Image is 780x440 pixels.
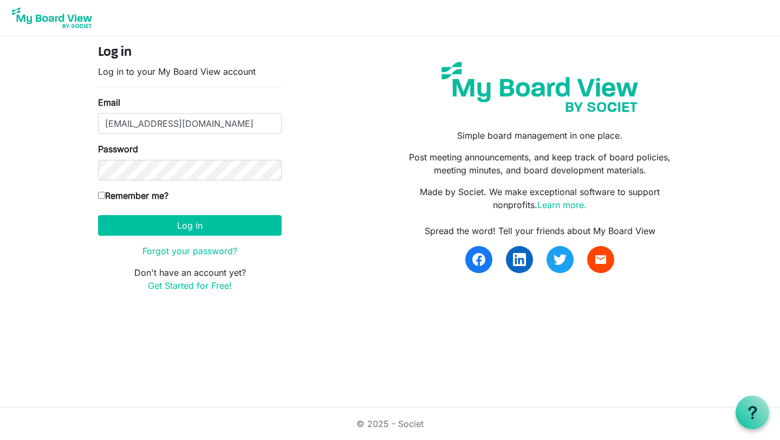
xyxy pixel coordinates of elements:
[9,4,95,31] img: My Board View Logo
[513,253,526,266] img: linkedin.svg
[554,253,567,266] img: twitter.svg
[587,246,614,273] a: email
[98,189,168,202] label: Remember me?
[98,45,282,61] h4: Log in
[398,151,682,177] p: Post meeting announcements, and keep track of board policies, meeting minutes, and board developm...
[594,253,607,266] span: email
[398,129,682,142] p: Simple board management in one place.
[433,54,646,120] img: my-board-view-societ.svg
[98,192,105,199] input: Remember me?
[98,266,282,292] p: Don't have an account yet?
[98,65,282,78] p: Log in to your My Board View account
[398,185,682,211] p: Made by Societ. We make exceptional software to support nonprofits.
[98,96,120,109] label: Email
[98,215,282,236] button: Log in
[472,253,485,266] img: facebook.svg
[398,224,682,237] div: Spread the word! Tell your friends about My Board View
[356,418,424,429] a: © 2025 - Societ
[98,143,138,156] label: Password
[537,199,587,210] a: Learn more.
[148,280,232,291] a: Get Started for Free!
[142,245,237,256] a: Forgot your password?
